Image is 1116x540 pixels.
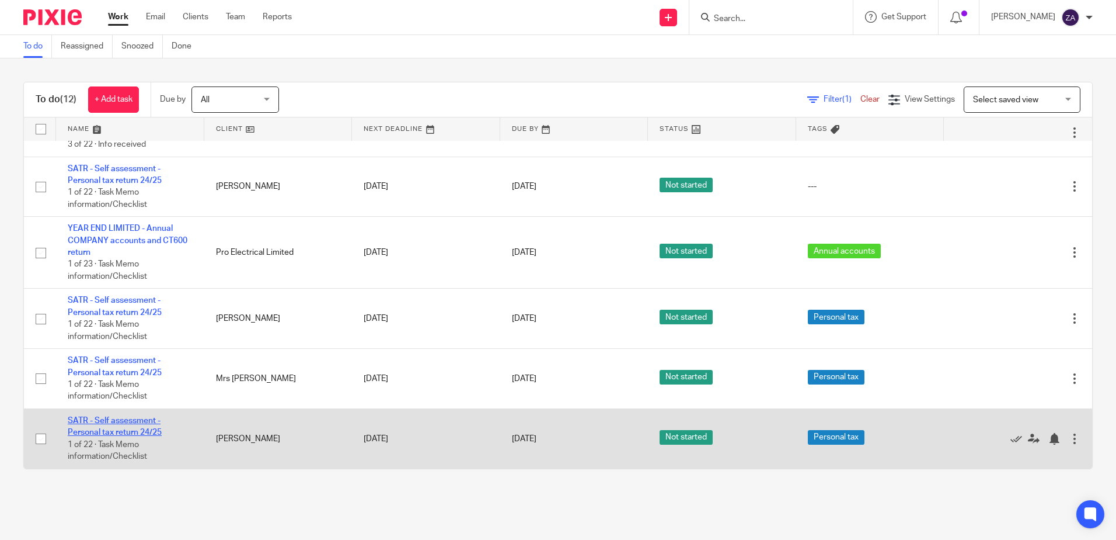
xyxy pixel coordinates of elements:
span: Personal tax [808,430,864,445]
span: (1) [842,95,852,103]
td: [DATE] [352,349,500,409]
a: Work [108,11,128,23]
a: Email [146,11,165,23]
span: Tags [808,126,828,132]
img: Pixie [23,9,82,25]
a: Reports [263,11,292,23]
td: Pro Electrical Limited [204,217,353,289]
div: --- [808,181,933,192]
span: (12) [60,95,76,104]
a: To do [23,35,52,58]
a: Snoozed [121,35,163,58]
span: Personal tax [808,310,864,324]
td: [PERSON_NAME] [204,289,353,349]
span: Select saved view [973,96,1038,104]
span: 1 of 22 · Task Memo information/Checklist [68,320,147,341]
span: Get Support [881,13,926,21]
span: [DATE] [512,314,536,323]
span: Not started [660,244,713,258]
span: 1 of 22 · Task Memo information/Checklist [68,380,147,401]
span: 1 of 22 · Task Memo information/Checklist [68,188,147,209]
span: [DATE] [512,248,536,257]
a: SATR - Self assessment - Personal tax return 24/25 [68,165,162,185]
span: [DATE] [512,435,536,443]
td: Mrs [PERSON_NAME] [204,349,353,409]
span: 1 of 23 · Task Memo information/Checklist [68,261,147,281]
a: Reassigned [61,35,113,58]
span: Personal tax [808,370,864,385]
td: [PERSON_NAME] [204,157,353,217]
a: + Add task [88,86,139,113]
span: [DATE] [512,375,536,383]
span: 1 of 22 · Task Memo information/Checklist [68,441,147,461]
a: YEAR END LIMITED - Annual COMPANY accounts and CT600 return [68,224,187,257]
span: [DATE] [512,182,536,191]
a: Clear [860,95,880,103]
a: Done [172,35,200,58]
span: 3 of 22 · Info received [68,140,146,148]
span: All [201,96,210,104]
span: Filter [824,95,860,103]
a: SATR - Self assessment - Personal tax return 24/25 [68,356,162,376]
img: svg%3E [1061,8,1080,27]
p: Due by [160,94,186,105]
td: [DATE] [352,409,500,468]
h1: To do [36,94,76,106]
span: Annual accounts [808,244,881,258]
span: Not started [660,310,713,324]
a: SATR - Self assessment - Personal tax return 24/25 [68,296,162,316]
span: Not started [660,178,713,192]
a: Clients [183,11,208,23]
a: Mark as done [1010,433,1028,445]
a: SATR - Self assessment - Personal tax return 24/25 [68,417,162,437]
td: [DATE] [352,289,500,349]
p: [PERSON_NAME] [991,11,1055,23]
input: Search [713,14,818,25]
a: Team [226,11,245,23]
span: Not started [660,430,713,445]
span: View Settings [905,95,955,103]
td: [PERSON_NAME] [204,409,353,468]
span: Not started [660,370,713,385]
td: [DATE] [352,157,500,217]
td: [DATE] [352,217,500,289]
